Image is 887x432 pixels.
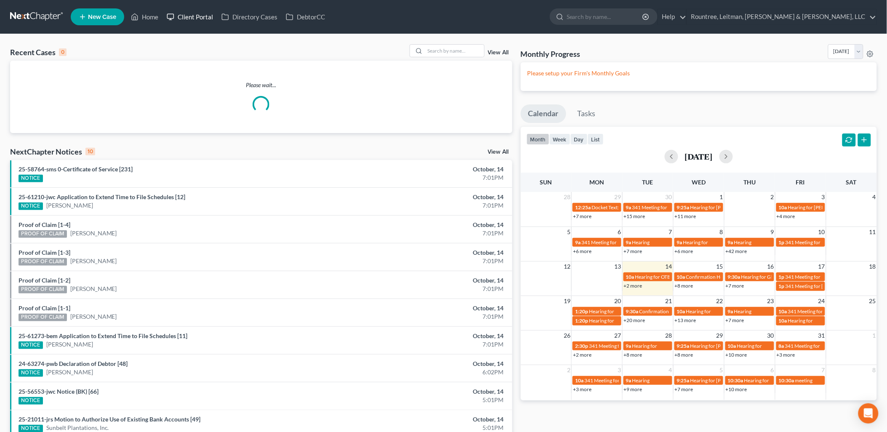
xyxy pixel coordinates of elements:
span: 9:25a [677,343,690,349]
span: 4 [872,192,877,202]
span: 7 [821,365,826,375]
span: Hearing for [737,343,762,349]
span: 2 [566,365,571,375]
a: +7 more [726,283,744,289]
span: 8 [719,227,724,237]
a: +8 more [624,352,642,358]
div: 0 [59,48,67,56]
div: PROOF OF CLAIM [19,286,67,293]
span: 17 [818,261,826,272]
span: 9:25a [677,377,690,384]
h2: [DATE] [685,152,713,161]
span: 9a [626,343,631,349]
div: 5:01PM [348,424,504,432]
span: 12:25a [575,204,591,211]
span: 9a [626,204,631,211]
div: 7:01PM [348,201,504,210]
div: 7:01PM [348,340,504,349]
a: Rountree, Leitman, [PERSON_NAME] & [PERSON_NAME], LLC [687,9,876,24]
span: Hearing [632,239,650,245]
span: 1:20p [575,317,588,324]
a: +13 more [675,317,696,323]
span: 22 [716,296,724,306]
div: October, 14 [348,332,504,340]
span: 14 [665,261,673,272]
div: NOTICE [19,341,43,349]
span: 9:25a [677,204,690,211]
a: 25-61273-bem Application to Extend Time to File Schedules [11] [19,332,187,339]
span: 341 Meeting for [PERSON_NAME] [589,343,665,349]
a: +2 more [573,352,591,358]
span: 1:20p [575,308,588,315]
span: 29 [716,331,724,341]
div: October, 14 [348,276,504,285]
span: 10a [677,308,685,315]
div: October, 14 [348,165,504,173]
h3: Monthly Progress [521,49,581,59]
a: +7 more [726,317,744,323]
a: [PERSON_NAME] [70,229,117,237]
span: 1p [779,274,785,280]
div: 7:01PM [348,285,504,293]
span: 12 [563,261,571,272]
div: October, 14 [348,304,504,312]
span: 10a [626,274,634,280]
p: Please wait... [10,81,512,89]
button: week [549,133,570,145]
span: 1p [779,239,785,245]
a: +15 more [624,213,645,219]
button: day [570,133,588,145]
a: 25-58764-sms 0-Certificate of Service [231] [19,165,133,173]
span: Hearing for [686,308,711,315]
a: +10 more [726,386,747,392]
span: Hearing for Global Concessions Inc. [741,274,820,280]
span: 10a [575,377,583,384]
span: Hearing for [PERSON_NAME] [690,204,756,211]
span: Hearing [632,377,650,384]
span: 6 [617,227,622,237]
span: 341 Meeting for [785,343,820,349]
span: 27 [614,331,622,341]
span: Hearing for [589,317,614,324]
span: 6 [770,365,775,375]
button: list [588,133,604,145]
span: 5 [566,227,571,237]
span: 29 [614,192,622,202]
span: 341 Meeting for [632,204,668,211]
span: Hearing [734,308,752,315]
button: month [527,133,549,145]
span: 9a [728,239,733,245]
span: 31 [818,331,826,341]
span: 10a [677,274,685,280]
a: +4 more [777,213,795,219]
div: NOTICE [19,203,43,210]
a: 25-56553-jwc Notice (BK) [66] [19,388,99,395]
span: Hearing for OTB Holding LLC, et al. [635,274,711,280]
a: +10 more [726,352,747,358]
span: meeting [795,377,813,384]
input: Search by name... [567,9,644,24]
input: Search by name... [425,45,484,57]
div: 6:02PM [348,368,504,376]
a: Proof of Claim [1-1] [19,304,70,312]
a: View All [488,50,509,56]
a: [PERSON_NAME] [46,340,93,349]
span: Hearing for [PERSON_NAME] [690,343,756,349]
div: 7:01PM [348,229,504,237]
a: Directory Cases [217,9,282,24]
a: Help [658,9,686,24]
a: View All [488,149,509,155]
span: Fri [796,179,805,186]
a: Tasks [570,104,603,123]
span: 26 [563,331,571,341]
span: 341 Meeting for [786,239,821,245]
span: 10a [779,308,787,315]
a: 25-21011-jrs Motion to Authorize Use of Existing Bank Accounts [49] [19,416,200,423]
span: 10 [818,227,826,237]
div: October, 14 [348,193,504,201]
span: Hearing for [589,308,614,315]
a: 24-63274-pwb Declaration of Debtor [48] [19,360,128,367]
a: +2 more [624,283,642,289]
span: Hearing for [744,377,770,384]
span: 7 [668,227,673,237]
